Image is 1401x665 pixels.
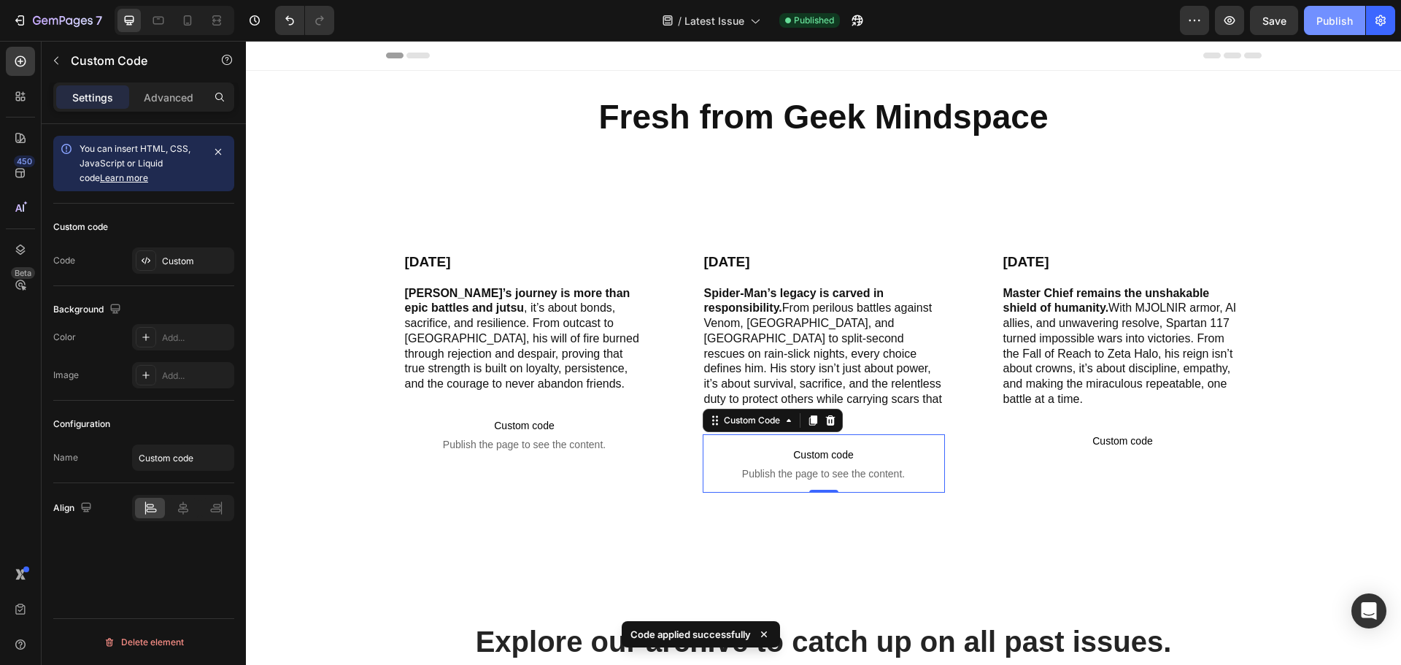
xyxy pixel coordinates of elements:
span: / [678,13,682,28]
div: Add... [162,331,231,345]
button: 7 [6,6,109,35]
div: Custom Code [475,373,537,386]
span: Custom code [756,391,998,409]
p: [DATE] [458,212,698,231]
a: Learn more [100,172,148,183]
span: Published [794,14,834,27]
div: Publish [1316,13,1353,28]
div: Undo/Redo [275,6,334,35]
iframe: Design area [246,41,1401,665]
p: With MJOLNIR armor, AI allies, and unwavering resolve, Spartan 117 turned impossible wars into vi... [757,245,997,366]
span: Custom code [457,405,699,423]
p: 7 [96,12,102,29]
div: Configuration [53,418,110,431]
strong: Master Chief remains the unshakable shield of humanity. [757,246,964,274]
div: Background [53,300,124,320]
div: Add... [162,369,231,383]
p: Settings [72,90,113,105]
span: You can insert HTML, CSS, JavaScript or Liquid code [80,143,190,183]
p: [DATE] [757,212,997,231]
span: Save [1262,15,1286,27]
strong: [PERSON_NAME]’s journey is more than epic battles and jutsu [159,246,385,274]
div: Open Intercom Messenger [1351,593,1386,629]
p: , it’s about bonds, sacrifice, and resilience. From outcast to [GEOGRAPHIC_DATA], his will of fir... [159,245,398,352]
p: From perilous battles against Venom, [GEOGRAPHIC_DATA], and [GEOGRAPHIC_DATA] to split-second res... [458,245,698,382]
span: Latest Issue [684,13,744,28]
button: Publish [1304,6,1365,35]
button: Save [1250,6,1298,35]
h2: Explore our archive to catch up on all past issues. [140,580,1016,621]
div: Align [53,499,95,518]
strong: Spider-Man’s legacy is carved in responsibility. [458,246,638,274]
div: Beta [11,267,35,279]
div: 450 [14,155,35,167]
button: Delete element [53,631,234,654]
span: Publish the page to see the content. [457,426,699,440]
div: Name [53,451,78,464]
div: Image [53,369,79,382]
p: [DATE] [159,212,398,231]
div: Color [53,331,76,344]
strong: Fresh from Geek Mindspace [352,57,802,95]
div: Custom code [53,220,108,234]
p: Custom Code [71,52,195,69]
div: Code [53,254,75,267]
div: Delete element [104,634,184,651]
p: Advanced [144,90,193,105]
span: Custom code [158,376,400,393]
p: Code applied successfully [630,627,751,642]
span: Publish the page to see the content. [158,396,400,411]
div: Custom [162,255,231,268]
